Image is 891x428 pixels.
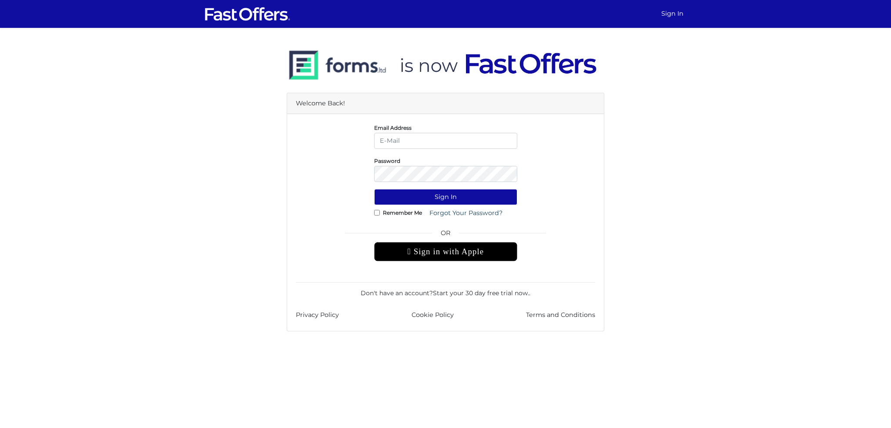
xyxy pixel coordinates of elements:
a: Forgot Your Password? [424,205,508,221]
label: Email Address [374,127,412,129]
a: Sign In [658,5,687,22]
div: Don't have an account? . [296,282,595,298]
a: Terms and Conditions [526,310,595,320]
span: OR [374,228,517,242]
label: Password [374,160,400,162]
div: Welcome Back! [287,93,604,114]
button: Sign In [374,189,517,205]
a: Start your 30 day free trial now. [433,289,529,297]
a: Cookie Policy [412,310,454,320]
a: Privacy Policy [296,310,339,320]
input: E-Mail [374,133,517,149]
div: Sign in with Apple [374,242,517,261]
label: Remember Me [383,212,422,214]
